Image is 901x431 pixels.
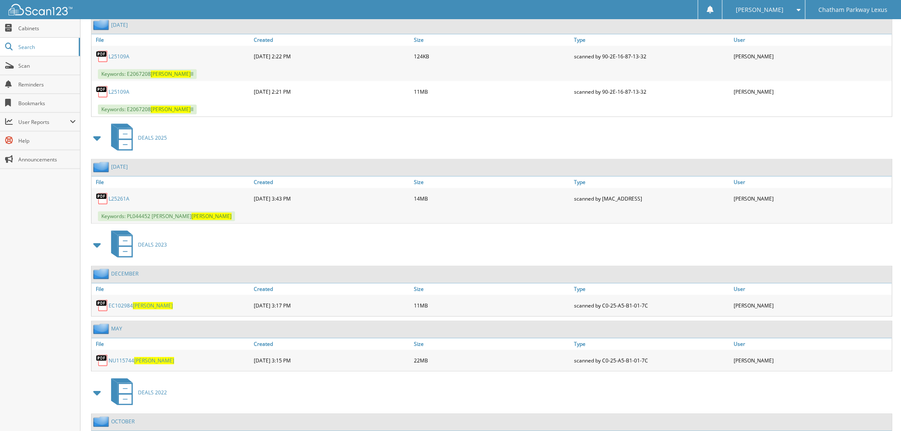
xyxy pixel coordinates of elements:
[134,357,174,365] span: [PERSON_NAME]
[111,164,128,171] a: [DATE]
[98,105,197,115] span: Keywords: E2067208 II
[106,121,167,155] a: DEALS 2025
[111,21,128,29] a: [DATE]
[109,195,129,203] a: L25261A
[93,162,111,172] img: folder2.png
[96,299,109,312] img: PDF.png
[412,177,572,188] a: Size
[92,339,252,350] a: File
[92,34,252,46] a: File
[96,86,109,98] img: PDF.png
[572,34,732,46] a: Type
[111,270,138,278] a: DECEMBER
[572,48,732,65] div: scanned by 90-2E-16-87-13-32
[192,213,232,220] span: [PERSON_NAME]
[109,302,173,310] a: EC102984[PERSON_NAME]
[572,177,732,188] a: Type
[732,297,892,314] div: [PERSON_NAME]
[18,81,76,88] span: Reminders
[18,137,76,144] span: Help
[412,83,572,101] div: 11MB
[92,177,252,188] a: File
[96,50,109,63] img: PDF.png
[109,357,174,365] a: NU115744[PERSON_NAME]
[109,89,129,96] a: L25109A
[732,352,892,369] div: [PERSON_NAME]
[412,190,572,207] div: 14MB
[96,354,109,367] img: PDF.png
[732,339,892,350] a: User
[732,34,892,46] a: User
[93,417,111,427] img: folder2.png
[18,156,76,163] span: Announcements
[572,297,732,314] div: scanned by C0-25-A5-B1-01-7C
[138,241,167,249] span: DEALS 2023
[18,43,75,51] span: Search
[572,284,732,295] a: Type
[736,7,784,12] span: [PERSON_NAME]
[252,34,412,46] a: Created
[106,376,167,410] a: DEALS 2022
[252,352,412,369] div: [DATE] 3:15 PM
[732,284,892,295] a: User
[111,418,135,425] a: OCTOBER
[9,4,72,15] img: scan123-logo-white.svg
[133,302,173,310] span: [PERSON_NAME]
[252,48,412,65] div: [DATE] 2:22 PM
[252,190,412,207] div: [DATE] 3:43 PM
[151,106,191,113] span: [PERSON_NAME]
[412,297,572,314] div: 11MB
[92,284,252,295] a: File
[819,7,888,12] span: Chatham Parkway Lexus
[18,100,76,107] span: Bookmarks
[252,284,412,295] a: Created
[96,193,109,205] img: PDF.png
[93,269,111,279] img: folder2.png
[412,284,572,295] a: Size
[572,352,732,369] div: scanned by C0-25-A5-B1-01-7C
[252,177,412,188] a: Created
[732,177,892,188] a: User
[412,339,572,350] a: Size
[18,118,70,126] span: User Reports
[252,83,412,101] div: [DATE] 2:21 PM
[98,212,235,221] span: Keywords: PL044452 [PERSON_NAME]
[18,62,76,69] span: Scan
[138,135,167,142] span: DEALS 2025
[106,228,167,262] a: DEALS 2023
[252,297,412,314] div: [DATE] 3:17 PM
[252,339,412,350] a: Created
[412,352,572,369] div: 22MB
[18,25,76,32] span: Cabinets
[732,190,892,207] div: [PERSON_NAME]
[412,34,572,46] a: Size
[138,389,167,397] span: DEALS 2022
[572,190,732,207] div: scanned by [MAC_ADDRESS]
[732,48,892,65] div: [PERSON_NAME]
[98,69,197,79] span: Keywords: E2067208 II
[732,83,892,101] div: [PERSON_NAME]
[572,83,732,101] div: scanned by 90-2E-16-87-13-32
[111,325,122,333] a: MAY
[93,20,111,30] img: folder2.png
[412,48,572,65] div: 124KB
[109,53,129,60] a: L25109A
[93,324,111,334] img: folder2.png
[572,339,732,350] a: Type
[151,71,191,78] span: [PERSON_NAME]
